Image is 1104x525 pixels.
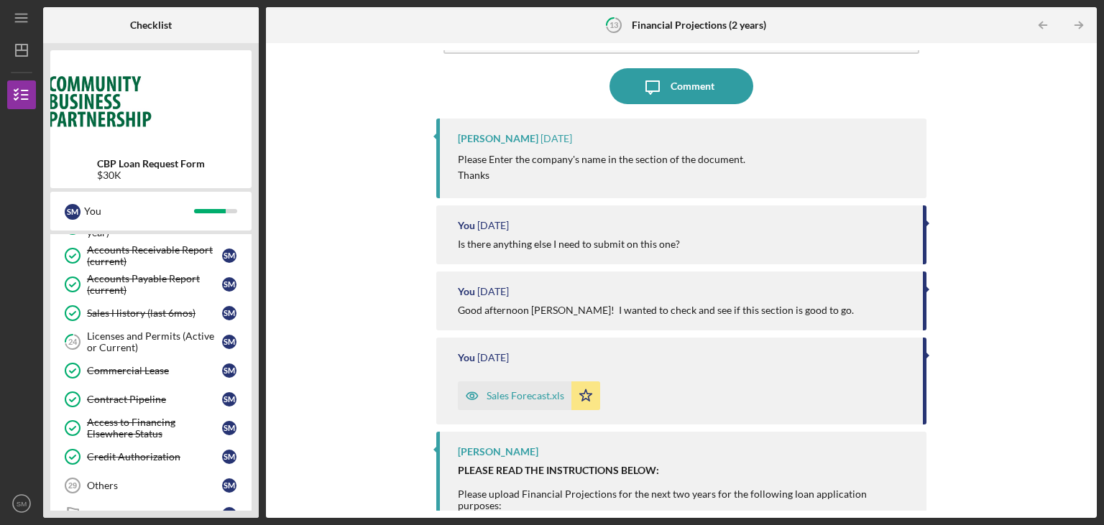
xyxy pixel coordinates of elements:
[130,19,172,31] b: Checklist
[84,199,194,223] div: You
[222,363,236,378] div: S M
[458,464,659,476] strong: PLEASE READ THE INSTRUCTIONS BELOW:
[57,471,244,500] a: 29OthersSM
[458,305,854,316] div: Good afternoon [PERSON_NAME]! I wanted to check and see if this section is good to go.
[87,273,222,296] div: Accounts Payable Report (current)
[87,244,222,267] div: Accounts Receivable Report (current)
[7,489,36,518] button: SM
[458,238,680,250] div: Is there anything else I need to submit on this one?
[222,277,236,292] div: S M
[458,286,475,297] div: You
[17,500,27,508] text: SM
[671,68,714,104] div: Comment
[458,381,600,410] button: Sales Forecast.xls
[65,204,80,220] div: S M
[609,20,618,29] tspan: 13
[87,330,222,353] div: Licenses and Permits (Active or Current)
[222,306,236,320] div: S M
[87,417,222,440] div: Access to Financing Elsewhere Status
[458,220,475,231] div: You
[609,68,753,104] button: Comment
[87,365,222,376] div: Commercial Lease
[477,352,509,363] time: 2025-08-07 03:12
[222,478,236,493] div: S M
[87,451,222,463] div: Credit Authorization
[87,508,222,520] div: Documentation Collection
[50,57,252,144] img: Product logo
[57,414,244,442] a: Access to Financing Elsewhere StatusSM
[222,507,236,521] div: S M
[57,270,244,299] a: Accounts Payable Report (current)SM
[57,327,244,356] a: 24Licenses and Permits (Active or Current)SM
[632,19,766,31] b: Financial Projections (2 years)
[222,248,236,263] div: S M
[222,421,236,435] div: S M
[487,390,564,401] div: Sales Forecast.xls
[97,169,205,181] div: $30K
[458,133,538,144] div: [PERSON_NAME]
[458,488,912,511] div: Please upload Financial Projections for the next two years for the following loan application pur...
[97,158,205,169] b: CBP Loan Request Form
[57,442,244,471] a: Credit AuthorizationSM
[458,152,745,167] p: Please Enter the company's name in the section of the document.
[87,307,222,319] div: Sales History (last 6mos)
[87,394,222,405] div: Contract Pipeline
[57,356,244,385] a: Commercial LeaseSM
[57,385,244,414] a: Contract PipelineSM
[68,338,78,347] tspan: 24
[222,335,236,349] div: S M
[57,241,244,270] a: Accounts Receivable Report (current)SM
[222,392,236,406] div: S M
[222,450,236,464] div: S M
[458,352,475,363] div: You
[540,133,572,144] time: 2025-08-20 16:11
[87,480,222,491] div: Others
[458,446,538,457] div: [PERSON_NAME]
[68,481,77,490] tspan: 29
[57,299,244,327] a: Sales History (last 6mos)SM
[477,286,509,297] time: 2025-08-13 22:07
[458,167,745,183] p: Thanks
[477,220,509,231] time: 2025-08-19 14:28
